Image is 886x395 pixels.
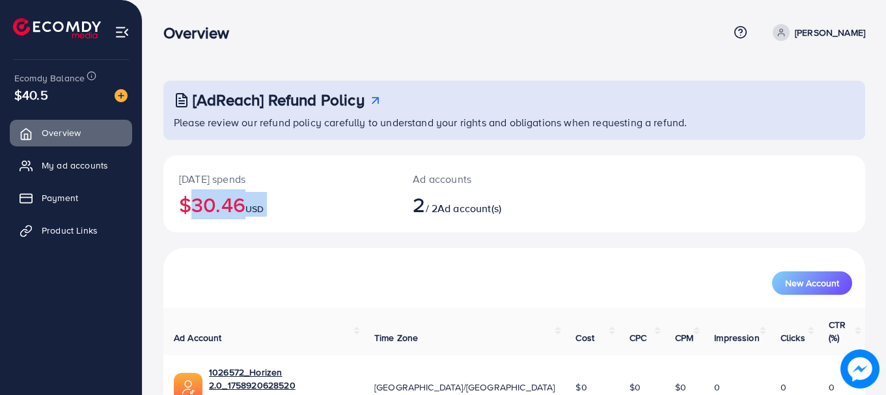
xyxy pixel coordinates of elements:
[115,25,130,40] img: menu
[675,331,693,344] span: CPM
[781,381,786,394] span: 0
[374,331,418,344] span: Time Zone
[179,171,381,187] p: [DATE] spends
[785,279,839,288] span: New Account
[174,115,857,130] p: Please review our refund policy carefully to understand your rights and obligations when requesti...
[193,90,365,109] h3: [AdReach] Refund Policy
[174,331,222,344] span: Ad Account
[13,18,101,38] img: logo
[675,381,686,394] span: $0
[768,24,865,41] a: [PERSON_NAME]
[42,224,98,237] span: Product Links
[714,331,760,344] span: Impression
[829,381,835,394] span: 0
[42,159,108,172] span: My ad accounts
[840,349,879,388] img: image
[413,192,557,217] h2: / 2
[10,217,132,243] a: Product Links
[42,191,78,204] span: Payment
[42,126,81,139] span: Overview
[795,25,865,40] p: [PERSON_NAME]
[115,89,128,102] img: image
[179,192,381,217] h2: $30.46
[10,185,132,211] a: Payment
[575,331,594,344] span: Cost
[374,381,555,394] span: [GEOGRAPHIC_DATA]/[GEOGRAPHIC_DATA]
[630,331,646,344] span: CPC
[437,201,501,215] span: Ad account(s)
[714,381,720,394] span: 0
[413,171,557,187] p: Ad accounts
[163,23,240,42] h3: Overview
[10,120,132,146] a: Overview
[14,85,48,104] span: $40.5
[10,152,132,178] a: My ad accounts
[772,271,852,295] button: New Account
[575,381,587,394] span: $0
[413,189,425,219] span: 2
[209,366,353,392] a: 1026572_Horizen 2.0_1758920628520
[781,331,805,344] span: Clicks
[829,318,846,344] span: CTR (%)
[14,72,85,85] span: Ecomdy Balance
[630,381,641,394] span: $0
[245,202,264,215] span: USD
